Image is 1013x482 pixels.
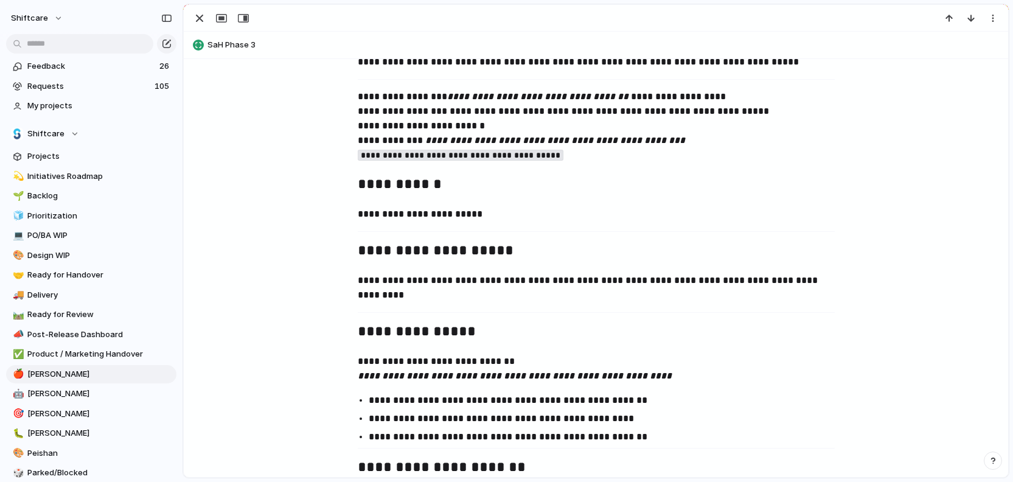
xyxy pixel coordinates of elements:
button: ✅ [11,348,23,360]
span: shiftcare [11,12,48,24]
span: [PERSON_NAME] [27,408,172,420]
div: 🧊 [13,209,21,223]
button: 💫 [11,170,23,183]
span: Initiatives Roadmap [27,170,172,183]
span: [PERSON_NAME] [27,427,172,439]
button: 🤝 [11,269,23,281]
button: 🎨 [11,250,23,262]
a: 🐛[PERSON_NAME] [6,424,176,442]
a: 💫Initiatives Roadmap [6,167,176,186]
span: SaH Phase 3 [207,39,1003,51]
button: 🧊 [11,210,23,222]
a: 🎯[PERSON_NAME] [6,405,176,423]
a: ✅Product / Marketing Handover [6,345,176,363]
button: Shiftcare [6,125,176,143]
a: 🍎[PERSON_NAME] [6,365,176,383]
div: 💻 [13,229,21,243]
div: ✅ [13,348,21,361]
button: 📣 [11,329,23,341]
button: 🚚 [11,289,23,301]
span: Backlog [27,190,172,202]
div: 🐛 [13,427,21,441]
button: 🌱 [11,190,23,202]
button: 💻 [11,229,23,242]
span: Projects [27,150,172,162]
button: 🎲 [11,467,23,479]
span: [PERSON_NAME] [27,368,172,380]
button: 🎯 [11,408,23,420]
a: Requests105 [6,77,176,96]
button: 🍎 [11,368,23,380]
span: Delivery [27,289,172,301]
div: 🤝 [13,268,21,282]
span: 105 [155,80,172,93]
a: Projects [6,147,176,166]
a: 🛤️Ready for Review [6,306,176,324]
a: 🤝Ready for Handover [6,266,176,284]
span: Design WIP [27,250,172,262]
span: 26 [159,60,172,72]
div: 🎨 [13,446,21,460]
span: Peishan [27,447,172,459]
span: Prioritization [27,210,172,222]
div: 📣 [13,327,21,341]
span: Parked/Blocked [27,467,172,479]
a: 🌱Backlog [6,187,176,205]
span: Ready for Review [27,309,172,321]
div: 🤖 [13,387,21,401]
button: 🤖 [11,388,23,400]
div: 🛤️ [13,308,21,322]
span: Requests [27,80,151,93]
span: Ready for Handover [27,269,172,281]
span: PO/BA WIP [27,229,172,242]
a: 🤖[PERSON_NAME] [6,385,176,403]
div: 🎨 [13,248,21,262]
a: 💻PO/BA WIP [6,226,176,245]
a: Feedback26 [6,57,176,75]
a: 🚚Delivery [6,286,176,304]
a: 🧊Prioritization [6,207,176,225]
a: 🎲Parked/Blocked [6,464,176,482]
div: 🎲 [13,466,21,480]
div: 🌱 [13,189,21,203]
a: My projects [6,97,176,115]
span: Feedback [27,60,156,72]
span: [PERSON_NAME] [27,388,172,400]
a: 📣Post-Release Dashboard [6,326,176,344]
div: 🍎 [13,367,21,381]
div: 🎯 [13,407,21,421]
a: 🎨Peishan [6,444,176,463]
button: 🎨 [11,447,23,459]
span: My projects [27,100,172,112]
span: Shiftcare [27,128,64,140]
div: 💫 [13,169,21,183]
button: SaH Phase 3 [189,35,1003,55]
button: 🐛 [11,427,23,439]
a: 🎨Design WIP [6,246,176,265]
span: Product / Marketing Handover [27,348,172,360]
button: shiftcare [5,9,69,28]
span: Post-Release Dashboard [27,329,172,341]
div: 🚚 [13,288,21,302]
button: 🛤️ [11,309,23,321]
